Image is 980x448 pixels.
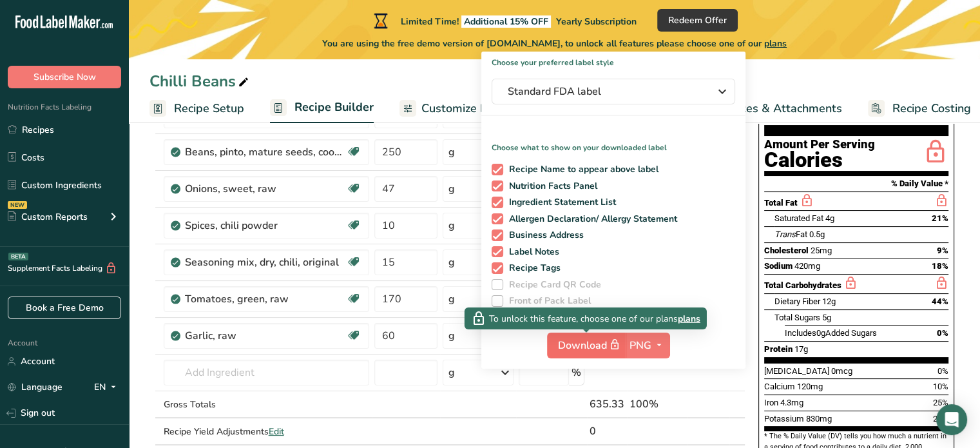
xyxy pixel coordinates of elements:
a: Book a Free Demo [8,297,121,319]
span: 25% [933,398,948,407]
button: PNG [626,333,670,358]
button: Download [547,333,626,358]
button: Redeem Offer [657,9,738,32]
span: 9% [937,246,948,255]
span: Business Address [503,229,584,241]
div: Spices, chili powder [185,218,346,233]
span: You are using the free demo version of [DOMAIN_NAME], to unlock all features please choose one of... [322,37,787,50]
span: Recipe Builder [294,99,374,116]
span: Saturated Fat [774,213,823,223]
h1: Choose your preferred label style [481,52,745,68]
a: Recipe Costing [868,94,971,123]
span: Total Carbohydrates [764,280,841,290]
span: Dietary Fiber [774,297,820,306]
span: 25mg [811,246,832,255]
button: Standard FDA label [492,79,735,104]
span: 21% [932,213,948,223]
span: 0.5g [809,229,825,239]
span: Yearly Subscription [556,15,637,28]
div: Garlic, raw [185,328,346,344]
span: Iron [764,398,778,407]
a: Notes & Attachments [705,94,842,123]
span: 0% [937,328,948,338]
span: Allergen Declaration/ Allergy Statement [503,213,678,225]
div: Calories [764,151,875,170]
span: Download [558,337,622,353]
input: Add Ingredient [164,360,369,385]
section: % Daily Value * [764,176,948,191]
button: Subscribe Now [8,66,121,88]
div: 0 [590,424,624,439]
span: Potassium [764,414,804,424]
div: Tomatoes, green, raw [185,291,346,307]
div: Gross Totals [164,398,369,411]
span: Recipe Costing [892,100,971,117]
span: 830mg [806,414,832,424]
span: Recipe Setup [174,100,244,117]
span: plans [678,311,700,325]
span: Label Notes [503,246,560,258]
span: Subscribe Now [34,70,96,84]
span: 10% [933,382,948,391]
div: g [448,365,455,380]
a: Recipe Setup [149,94,244,123]
span: Total Sugars [774,313,820,322]
span: Fat [774,229,807,239]
span: Customize Label [421,100,510,117]
span: Redeem Offer [668,14,727,27]
span: Sodium [764,261,793,271]
div: NEW [8,201,27,209]
span: 0mcg [831,366,852,376]
div: Onions, sweet, raw [185,181,346,197]
span: Ingredient Statement List [503,197,617,208]
span: Front of Pack Label [503,295,591,307]
span: 44% [932,297,948,306]
span: Standard FDA label [508,84,701,99]
div: 100% [629,396,684,412]
span: 5g [822,313,831,322]
div: Chilli Beans [149,70,251,93]
span: Includes Added Sugars [785,328,877,338]
span: 4g [825,213,834,223]
span: Additional 15% OFF [461,15,551,28]
span: Recipe Name to appear above label [503,164,659,175]
span: plans [764,37,787,50]
div: g [448,291,455,307]
div: BETA [8,253,28,260]
div: EN [94,380,121,395]
span: Recipe Card QR Code [503,279,602,291]
p: Choose what to show on your downloaded label [481,131,745,153]
span: 4.3mg [780,398,803,407]
div: Custom Reports [8,210,88,224]
span: 0% [937,366,948,376]
span: Protein [764,344,793,354]
span: Nutrition Facts Panel [503,180,598,192]
div: Open Intercom Messenger [936,404,967,435]
span: 12g [822,297,836,306]
span: Calcium [764,382,795,391]
div: Amount Per Serving [764,139,875,151]
div: g [448,328,455,344]
span: To unlock this feature, choose one of our plans [489,311,678,325]
div: Limited Time! [371,13,637,28]
span: 18% [932,261,948,271]
span: 0g [816,328,825,338]
div: Beans, pinto, mature seeds, cooked, boiled, without salt [185,144,346,160]
span: 17g [794,344,808,354]
div: 635.33 [590,396,624,412]
span: Cholesterol [764,246,809,255]
a: Customize Label [399,94,510,123]
span: 420mg [794,261,820,271]
a: Recipe Builder [270,93,374,124]
i: Trans [774,229,796,239]
span: Notes & Attachments [727,100,842,117]
span: 120mg [797,382,823,391]
span: Recipe Tags [503,262,561,274]
div: g [448,144,455,160]
span: [MEDICAL_DATA] [764,366,829,376]
div: g [448,255,455,270]
div: g [448,218,455,233]
span: PNG [629,338,651,353]
div: Recipe Yield Adjustments [164,425,369,438]
a: Language [8,376,62,398]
